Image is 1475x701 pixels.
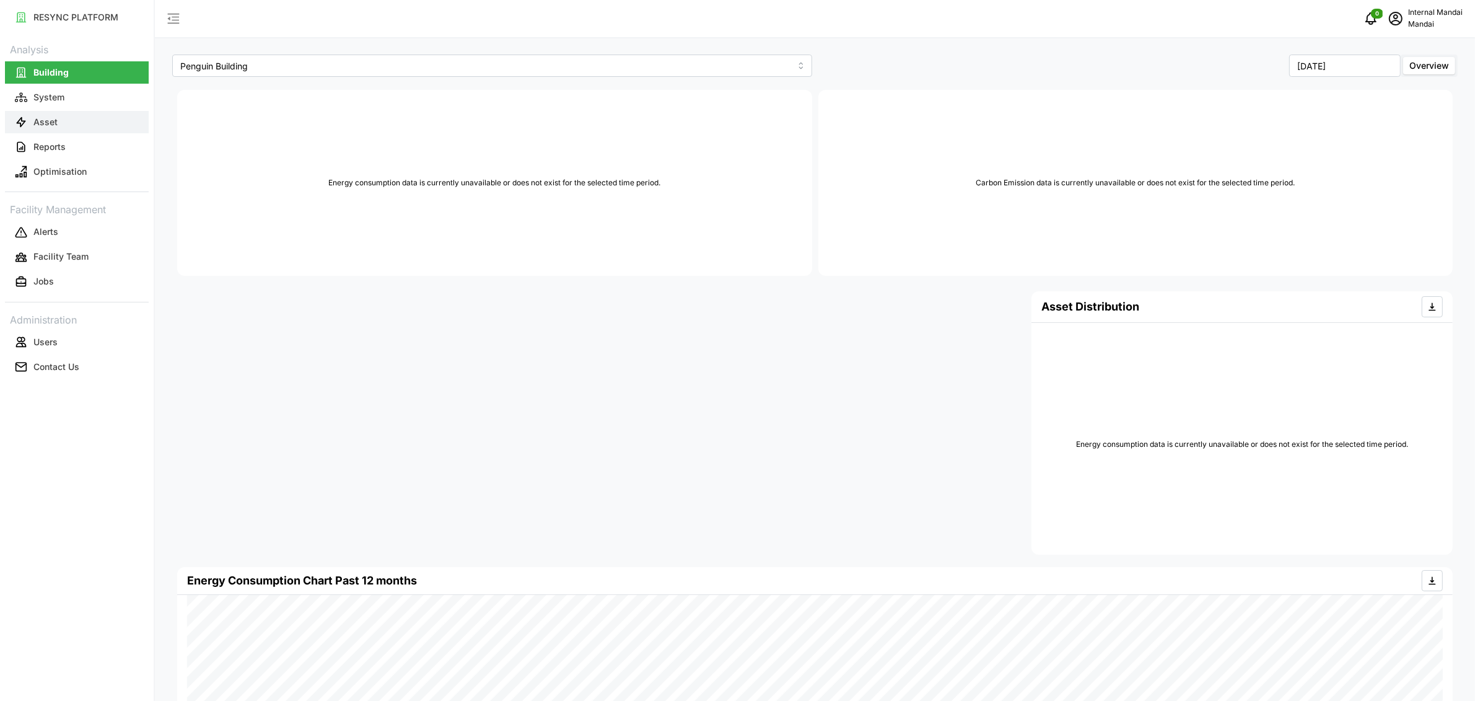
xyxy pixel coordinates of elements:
[33,91,64,104] p: System
[5,356,149,378] button: Contact Us
[33,116,58,128] p: Asset
[1289,55,1401,77] input: Select Month
[976,177,1295,189] p: Carbon Emission data is currently unavailable or does not exist for the selected time period.
[33,226,58,238] p: Alerts
[1076,439,1408,451] p: Energy consumption data is currently unavailable or does not exist for the selected time period.
[1408,19,1463,30] p: Mandai
[5,200,149,218] p: Facility Management
[5,310,149,328] p: Administration
[33,11,118,24] p: RESYNC PLATFORM
[1041,299,1139,315] h4: Asset Distribution
[5,5,149,30] a: RESYNC PLATFORM
[1375,9,1379,18] span: 0
[5,355,149,379] a: Contact Us
[5,40,149,58] p: Analysis
[5,111,149,133] button: Asset
[5,6,149,29] button: RESYNC PLATFORM
[1409,60,1449,71] span: Overview
[5,220,149,245] a: Alerts
[33,361,79,373] p: Contact Us
[33,66,69,79] p: Building
[5,61,149,84] button: Building
[5,159,149,184] a: Optimisation
[5,110,149,134] a: Asset
[5,134,149,159] a: Reports
[33,336,58,348] p: Users
[5,245,149,270] a: Facility Team
[33,250,89,263] p: Facility Team
[33,275,54,288] p: Jobs
[33,165,87,178] p: Optimisation
[5,246,149,268] button: Facility Team
[328,177,660,189] p: Energy consumption data is currently unavailable or does not exist for the selected time period.
[5,331,149,353] button: Users
[1383,6,1408,31] button: schedule
[5,330,149,355] a: Users
[5,221,149,244] button: Alerts
[1359,6,1383,31] button: notifications
[5,60,149,85] a: Building
[33,141,66,153] p: Reports
[5,85,149,110] a: System
[5,271,149,293] button: Jobs
[5,86,149,108] button: System
[5,136,149,158] button: Reports
[5,161,149,183] button: Optimisation
[187,572,417,589] p: Energy Consumption Chart Past 12 months
[5,270,149,294] a: Jobs
[1408,7,1463,19] p: Internal Mandai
